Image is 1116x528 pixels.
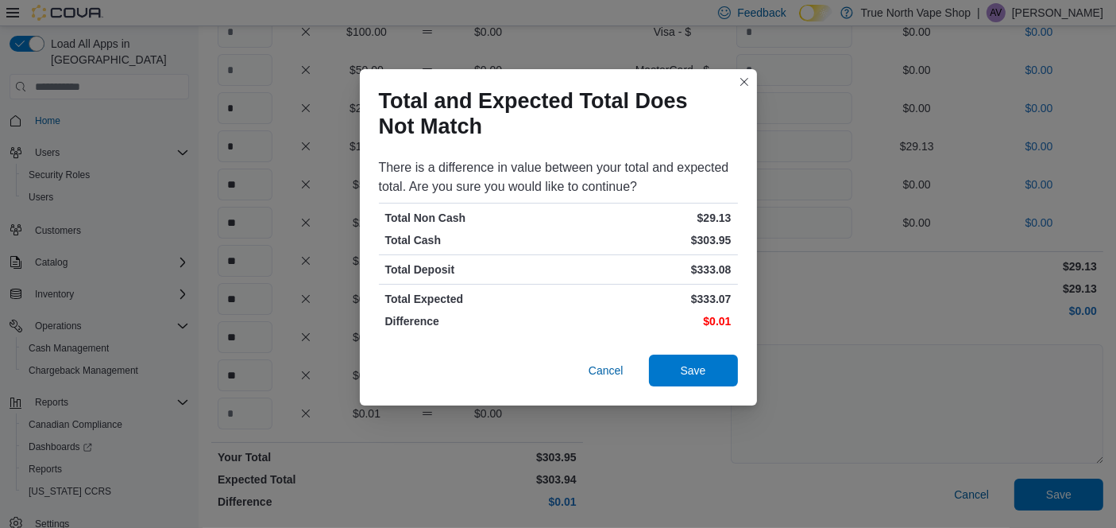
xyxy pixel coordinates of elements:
[562,291,732,307] p: $333.07
[562,232,732,248] p: $303.95
[582,355,630,386] button: Cancel
[589,363,624,379] span: Cancel
[385,232,555,248] p: Total Cash
[735,72,754,91] button: Closes this modal window
[649,355,738,386] button: Save
[562,313,732,329] p: $0.01
[385,291,555,307] p: Total Expected
[681,363,706,379] span: Save
[379,158,738,196] div: There is a difference in value between your total and expected total. Are you sure you would like...
[385,210,555,226] p: Total Non Cash
[379,88,725,139] h1: Total and Expected Total Does Not Match
[562,210,732,226] p: $29.13
[385,313,555,329] p: Difference
[385,262,555,278] p: Total Deposit
[562,262,732,278] p: $333.08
